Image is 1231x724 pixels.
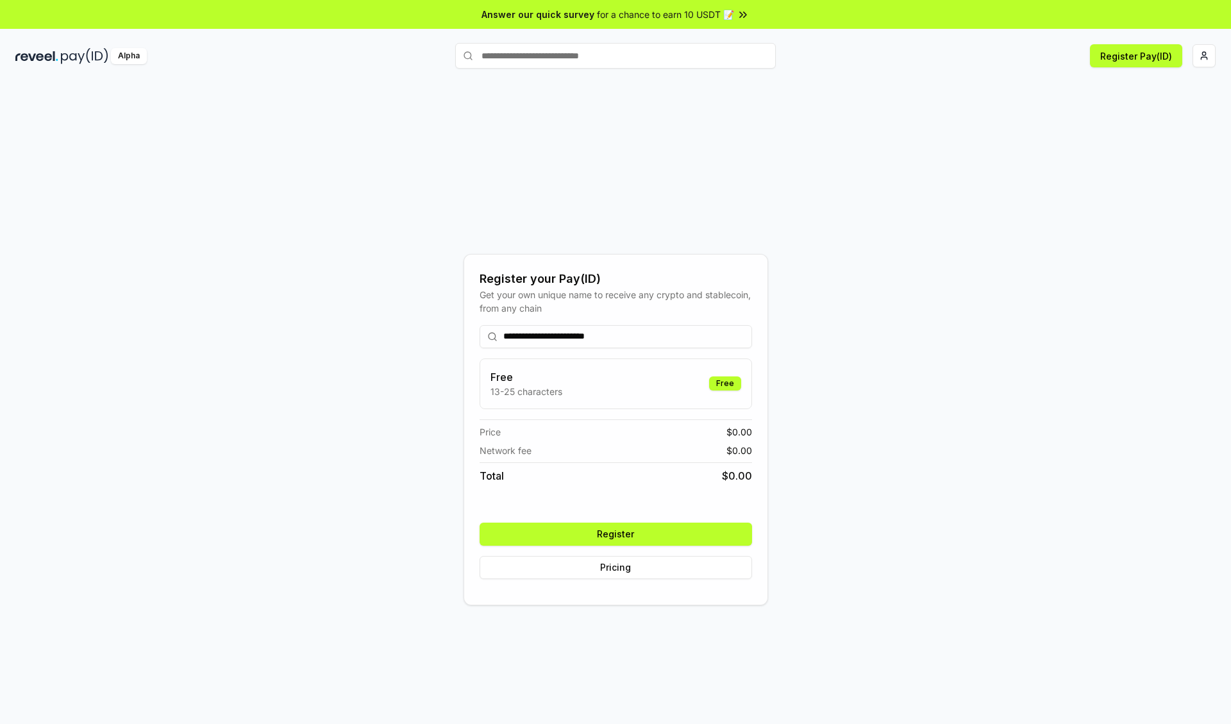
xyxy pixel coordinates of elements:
[480,523,752,546] button: Register
[709,376,741,391] div: Free
[597,8,734,21] span: for a chance to earn 10 USDT 📝
[15,48,58,64] img: reveel_dark
[61,48,108,64] img: pay_id
[480,288,752,315] div: Get your own unique name to receive any crypto and stablecoin, from any chain
[480,468,504,484] span: Total
[490,385,562,398] p: 13-25 characters
[111,48,147,64] div: Alpha
[726,425,752,439] span: $ 0.00
[480,425,501,439] span: Price
[480,270,752,288] div: Register your Pay(ID)
[490,369,562,385] h3: Free
[726,444,752,457] span: $ 0.00
[482,8,594,21] span: Answer our quick survey
[480,444,532,457] span: Network fee
[722,468,752,484] span: $ 0.00
[1090,44,1182,67] button: Register Pay(ID)
[480,556,752,579] button: Pricing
